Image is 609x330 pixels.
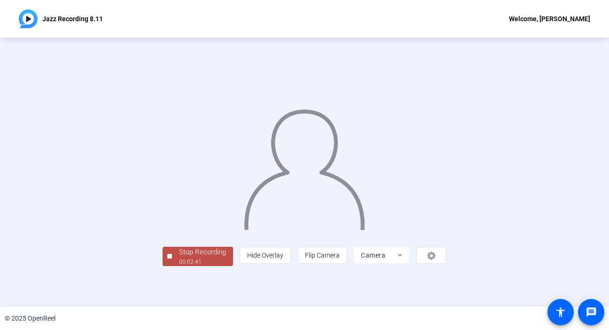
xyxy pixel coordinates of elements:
[305,251,340,259] span: Flip Camera
[163,247,233,266] button: Stop Recording00:02:41
[42,13,103,24] p: Jazz Recording 8.11
[5,314,55,323] div: © 2025 OpenReel
[297,247,347,264] button: Flip Camera
[243,102,366,230] img: overlay
[179,258,226,266] div: 00:02:41
[19,9,38,28] img: OpenReel logo
[247,251,283,259] span: Hide Overlay
[586,306,597,318] mat-icon: message
[555,306,566,318] mat-icon: accessibility
[509,13,590,24] div: Welcome, [PERSON_NAME]
[179,247,226,258] div: Stop Recording
[240,247,291,264] button: Hide Overlay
